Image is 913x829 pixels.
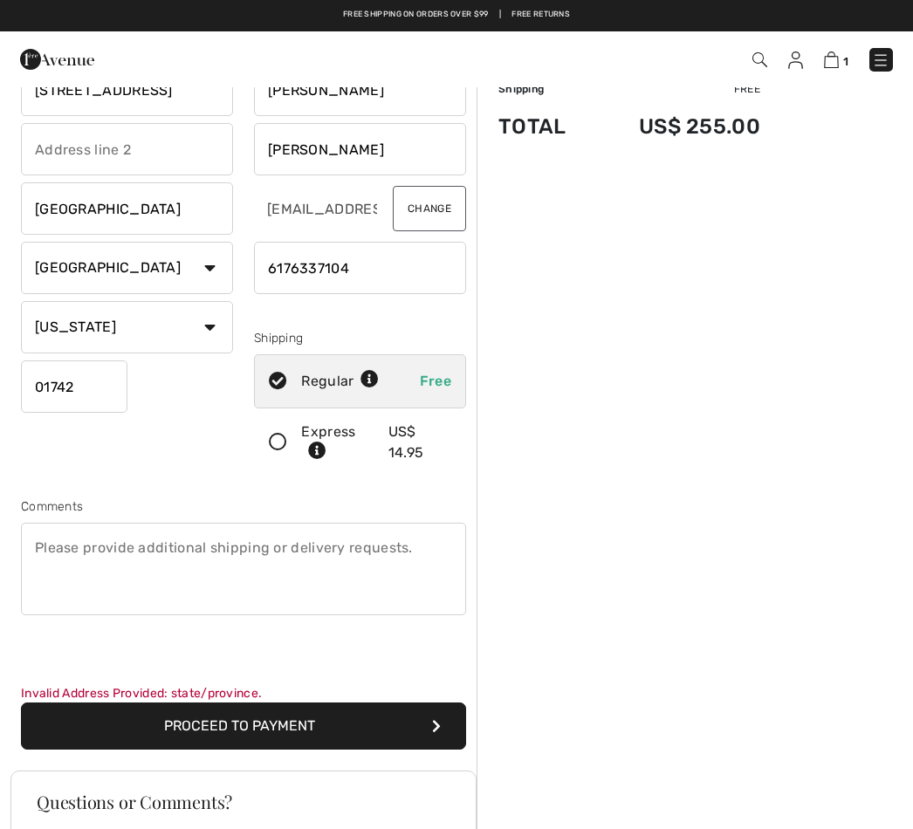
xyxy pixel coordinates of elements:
span: | [499,9,501,21]
input: City [21,182,233,235]
input: Zip/Postal Code [21,360,127,413]
a: Free Returns [511,9,570,21]
input: Mobile [254,242,466,294]
td: Total [498,97,592,156]
img: Search [752,52,767,67]
a: Free shipping on orders over $99 [343,9,489,21]
div: Invalid Address Provided: state/province. [21,684,466,702]
td: Free [592,81,760,97]
img: 1ère Avenue [20,42,94,77]
input: Last name [254,123,466,175]
a: 1 [824,49,848,70]
button: Proceed to Payment [21,702,466,750]
button: Change [393,186,466,231]
img: My Info [788,51,803,69]
h3: Questions or Comments? [37,793,450,811]
input: First name [254,64,466,116]
img: Shopping Bag [824,51,839,68]
span: Free [420,373,451,389]
input: Address line 2 [21,123,233,175]
div: Regular [301,371,379,392]
div: Shipping [254,329,466,347]
input: Address line 1 [21,64,233,116]
div: Express [301,421,376,463]
input: E-mail [254,182,379,235]
td: Shipping [498,81,592,97]
td: US$ 255.00 [592,97,760,156]
img: Menu [872,51,889,69]
div: US$ 14.95 [388,421,451,463]
a: 1ère Avenue [20,50,94,66]
div: Comments [21,497,466,516]
span: 1 [843,55,848,68]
